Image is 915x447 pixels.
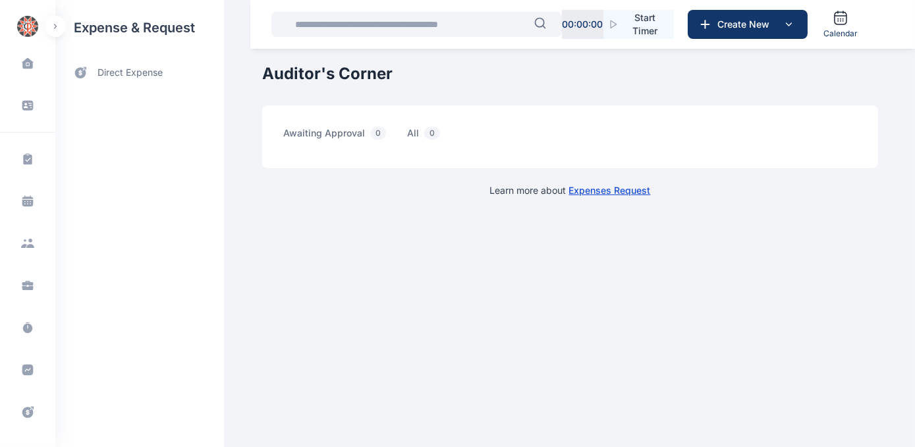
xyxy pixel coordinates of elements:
span: awaiting approval [283,127,391,147]
a: all0 [407,127,461,147]
a: Calendar [818,5,863,44]
span: 0 [370,127,386,140]
span: Calendar [823,28,858,39]
a: awaiting approval0 [283,127,407,147]
span: 0 [424,127,440,140]
p: 00 : 00 : 00 [562,18,603,31]
p: Learn more about [490,184,651,197]
button: Create New [688,10,808,39]
a: direct expense [55,55,224,90]
span: all [407,127,445,147]
span: Start Timer [626,11,663,38]
h1: Auditor's Corner [262,63,878,84]
button: Start Timer [603,10,674,39]
a: Expenses Request [569,185,651,196]
span: direct expense [97,66,163,80]
span: Create New [712,18,781,31]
